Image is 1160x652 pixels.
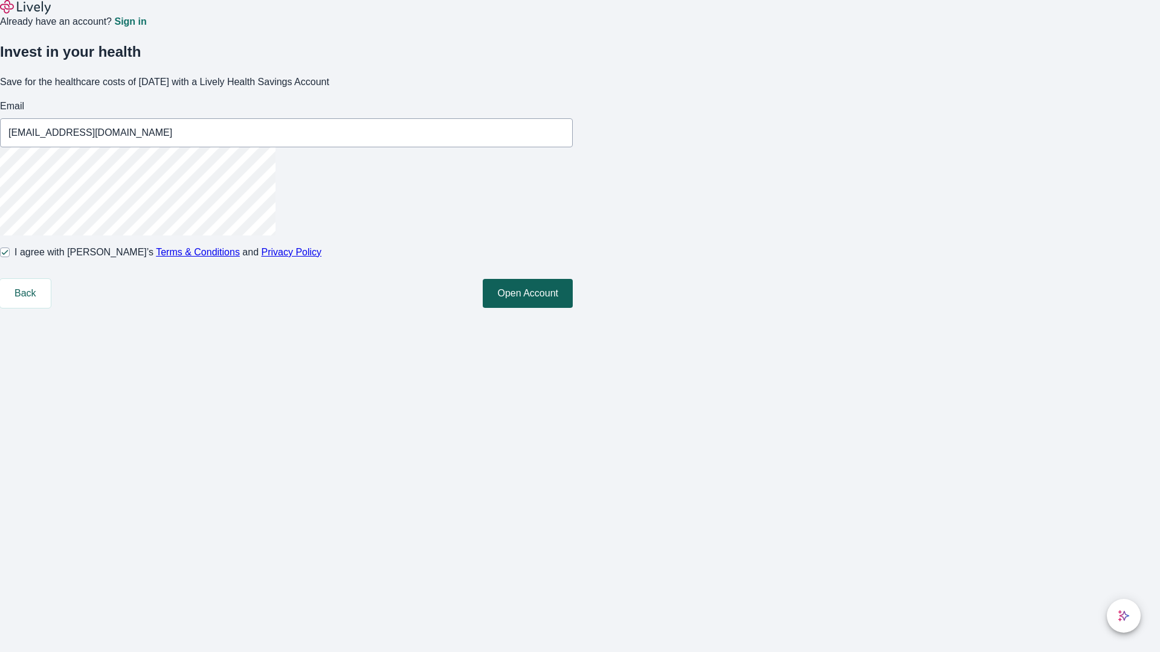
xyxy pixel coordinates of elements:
a: Privacy Policy [262,247,322,257]
button: chat [1107,599,1141,633]
button: Open Account [483,279,573,308]
svg: Lively AI Assistant [1118,610,1130,622]
a: Terms & Conditions [156,247,240,257]
a: Sign in [114,17,146,27]
span: I agree with [PERSON_NAME]’s and [14,245,321,260]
